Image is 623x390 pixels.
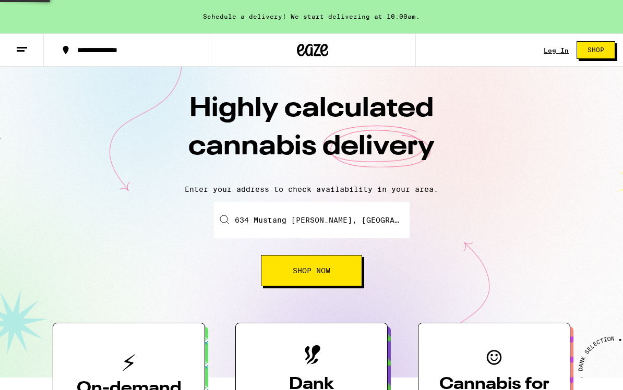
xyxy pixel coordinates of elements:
a: Shop [569,41,623,59]
button: Shop [577,41,615,59]
span: Hi. Need any help? [6,7,75,16]
h1: Highly calculated cannabis delivery [129,90,494,177]
span: Shop [588,47,604,53]
button: Shop Now [261,255,362,286]
span: Shop Now [293,267,330,274]
input: Enter your delivery address [214,202,410,238]
p: Enter your address to check availability in your area. [10,185,613,193]
a: Log In [544,47,569,54]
